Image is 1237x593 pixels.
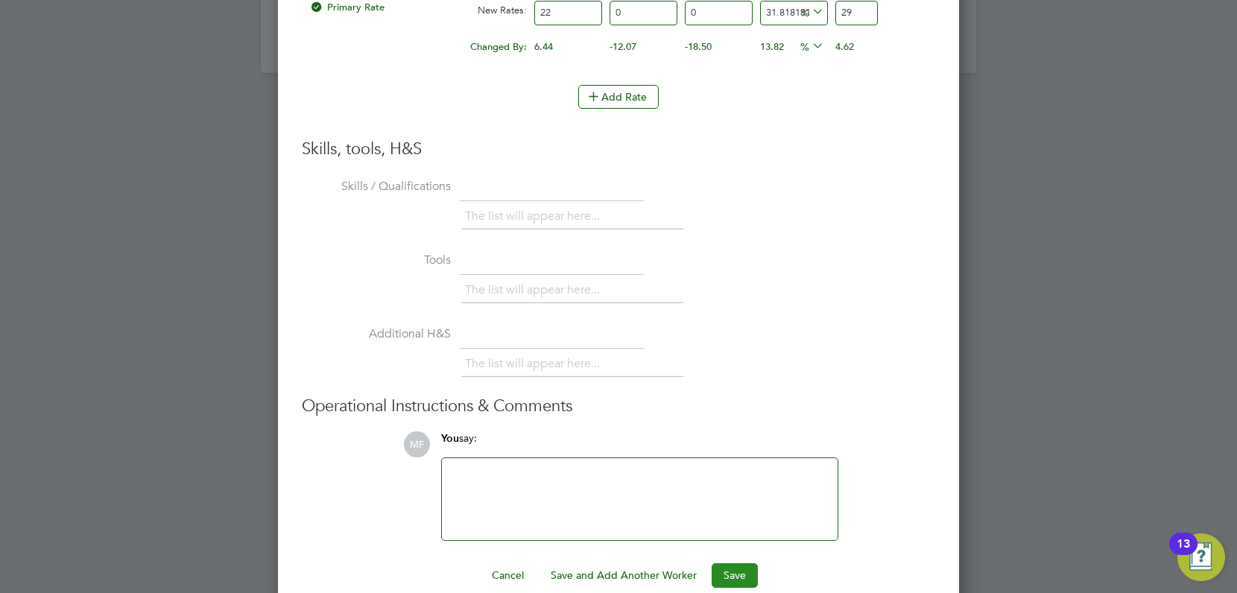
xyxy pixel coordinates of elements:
[306,33,531,61] div: Changed By:
[795,3,826,19] span: %
[712,563,758,587] button: Save
[685,40,712,53] span: -18.50
[795,37,826,54] span: %
[465,206,606,226] li: The list will appear here...
[534,40,553,53] span: 6.44
[302,179,451,194] label: Skills / Qualifications
[302,396,935,417] h3: Operational Instructions & Comments
[835,40,854,53] span: 4.62
[441,432,459,445] span: You
[578,85,659,109] button: Add Rate
[302,326,451,342] label: Additional H&S
[610,40,636,53] span: -12.07
[480,563,536,587] button: Cancel
[1177,533,1225,581] button: Open Resource Center, 13 new notifications
[760,40,784,53] span: 13.82
[309,1,385,13] span: Primary Rate
[539,563,709,587] button: Save and Add Another Worker
[465,354,606,374] li: The list will appear here...
[404,431,430,457] span: MF
[302,253,451,268] label: Tools
[1177,544,1190,563] div: 13
[465,280,606,300] li: The list will appear here...
[441,431,838,457] div: say:
[302,139,935,160] h3: Skills, tools, H&S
